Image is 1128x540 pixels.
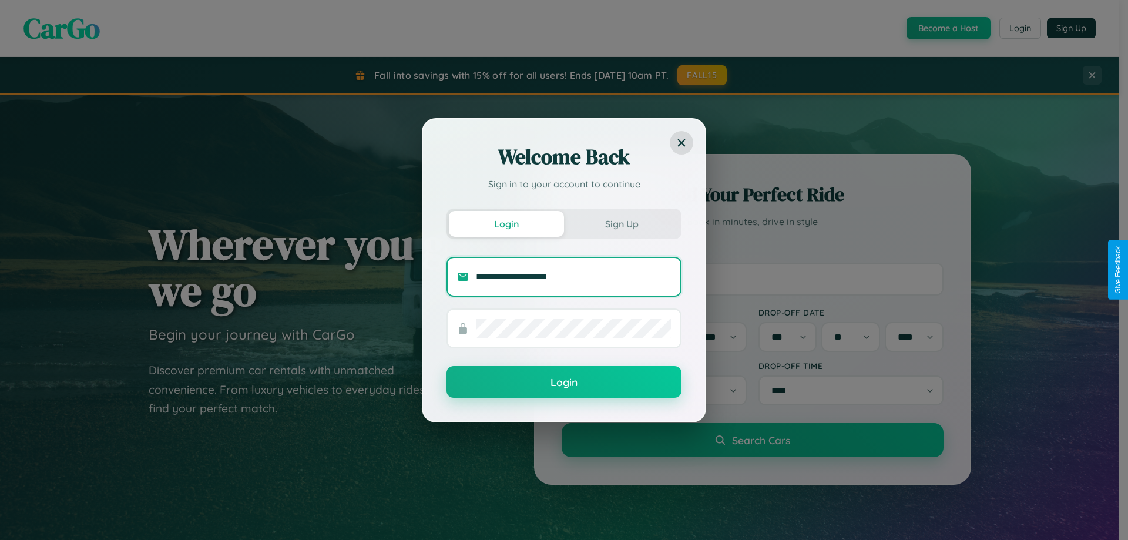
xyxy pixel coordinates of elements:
[564,211,679,237] button: Sign Up
[449,211,564,237] button: Login
[446,366,681,398] button: Login
[446,177,681,191] p: Sign in to your account to continue
[446,143,681,171] h2: Welcome Back
[1114,246,1122,294] div: Give Feedback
